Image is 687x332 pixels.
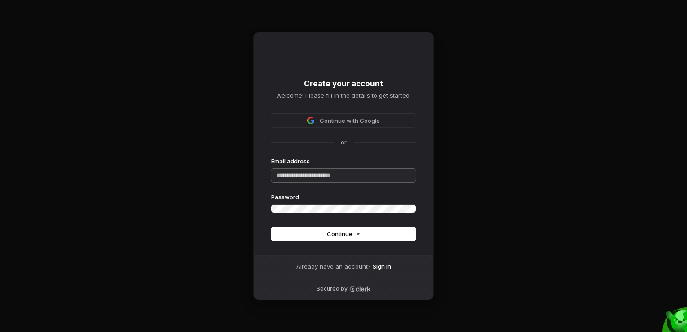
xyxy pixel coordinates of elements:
button: Continue [271,227,416,241]
h1: Create your account [271,79,416,90]
button: Show password [396,203,414,214]
a: Sign in [373,262,391,270]
p: Welcome! Please fill in the details to get started. [271,91,416,99]
span: Continue with Google [320,117,380,125]
span: Already have an account? [296,262,371,270]
p: Secured by [317,285,348,292]
label: Email address [271,157,310,165]
a: Clerk logo [349,286,371,292]
span: Continue [327,230,361,238]
img: Sign in with Google [307,117,314,124]
button: Sign in with GoogleContinue with Google [271,114,416,127]
label: Password [271,193,299,201]
p: or [341,138,347,146]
